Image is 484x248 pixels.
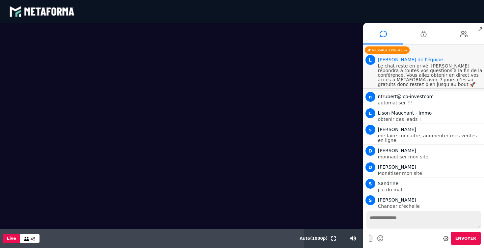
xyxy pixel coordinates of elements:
p: monnaotiser mon site [378,154,483,159]
p: obtenir des leads ! [378,117,483,122]
p: 🤩 [378,84,483,89]
p: me faire connaitre, augmenter mes ventes en ligne [378,133,483,143]
div: Message épinglé [365,46,410,54]
span: L [365,55,375,65]
span: Animateur [378,57,443,62]
span: Sandrine [378,181,398,186]
span: 45 [31,237,36,241]
span: L [365,108,375,118]
p: Monétiser mon site [378,171,483,176]
span: D [365,146,375,156]
p: Le chat reste en privé. [PERSON_NAME] répondra à toutes vos questions à la fin de la conférence. ... [378,64,483,87]
p: Changer d’echelle [378,204,483,208]
p: automatiser !!! [378,100,483,105]
span: [PERSON_NAME] [378,127,416,132]
span: S [365,195,375,205]
span: [PERSON_NAME] [378,197,416,203]
span: Envoyer [455,236,476,241]
button: Live [3,234,20,243]
button: Envoyer [451,232,481,245]
span: ntrubert@lcp-investcom [378,94,434,99]
span: [PERSON_NAME] [378,148,416,153]
span: Lison Mauchant - Immo [378,110,432,116]
span: [PERSON_NAME] [378,164,416,170]
span: s [365,125,375,135]
span: D [365,162,375,172]
span: ↗ [476,23,484,35]
span: n [365,92,375,102]
span: S [365,179,375,189]
span: Auto ( 1080 p) [300,236,328,241]
p: j ai du mal [378,187,483,192]
button: Auto(1080p) [298,229,329,248]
